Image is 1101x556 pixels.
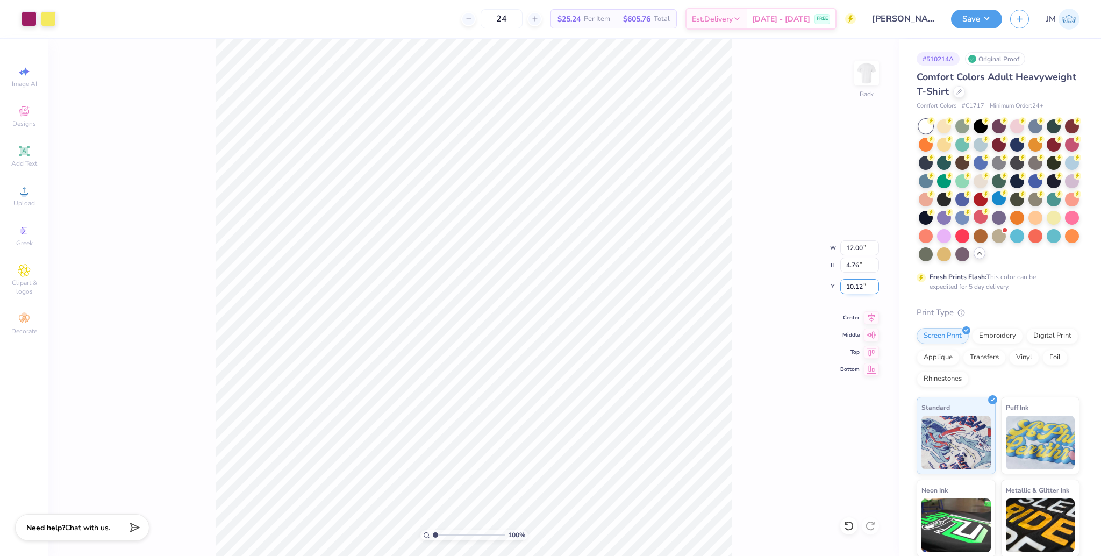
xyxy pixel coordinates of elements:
input: – – [481,9,523,28]
span: Metallic & Glitter Ink [1006,484,1069,496]
span: Comfort Colors [917,102,956,111]
div: Foil [1042,350,1068,366]
span: Puff Ink [1006,402,1028,413]
span: Neon Ink [921,484,948,496]
span: $605.76 [623,13,650,25]
div: This color can be expedited for 5 day delivery. [930,272,1062,291]
img: Metallic & Glitter Ink [1006,498,1075,552]
div: Rhinestones [917,371,969,387]
div: Embroidery [972,328,1023,344]
span: Chat with us. [65,523,110,533]
img: Puff Ink [1006,416,1075,469]
span: Decorate [11,327,37,336]
span: Designs [12,119,36,128]
div: Transfers [963,350,1006,366]
img: Neon Ink [921,498,991,552]
span: [DATE] - [DATE] [752,13,810,25]
span: Image AI [12,80,37,88]
strong: Need help? [26,523,65,533]
span: $25.24 [557,13,581,25]
span: Middle [840,331,860,339]
span: Clipart & logos [5,279,43,296]
strong: Fresh Prints Flash: [930,273,986,281]
span: Center [840,314,860,322]
div: Print Type [917,306,1079,319]
span: Upload [13,199,35,208]
span: Est. Delivery [692,13,733,25]
span: Per Item [584,13,610,25]
button: Save [951,10,1002,28]
span: Bottom [840,366,860,373]
span: Add Text [11,159,37,168]
span: JM [1046,13,1056,25]
img: Standard [921,416,991,469]
span: 100 % [508,530,525,540]
div: Original Proof [965,52,1025,66]
div: Applique [917,350,960,366]
span: Minimum Order: 24 + [990,102,1043,111]
span: Greek [16,239,33,247]
span: # C1717 [962,102,984,111]
span: Standard [921,402,950,413]
div: # 510214A [917,52,960,66]
span: Total [654,13,670,25]
img: Back [856,62,877,84]
div: Back [860,89,874,99]
div: Vinyl [1009,350,1039,366]
img: John Michael Binayas [1059,9,1079,30]
span: Top [840,348,860,356]
span: FREE [817,15,828,23]
a: JM [1046,9,1079,30]
div: Digital Print [1026,328,1078,344]
div: Screen Print [917,328,969,344]
input: Untitled Design [864,8,943,30]
span: Comfort Colors Adult Heavyweight T-Shirt [917,70,1076,98]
